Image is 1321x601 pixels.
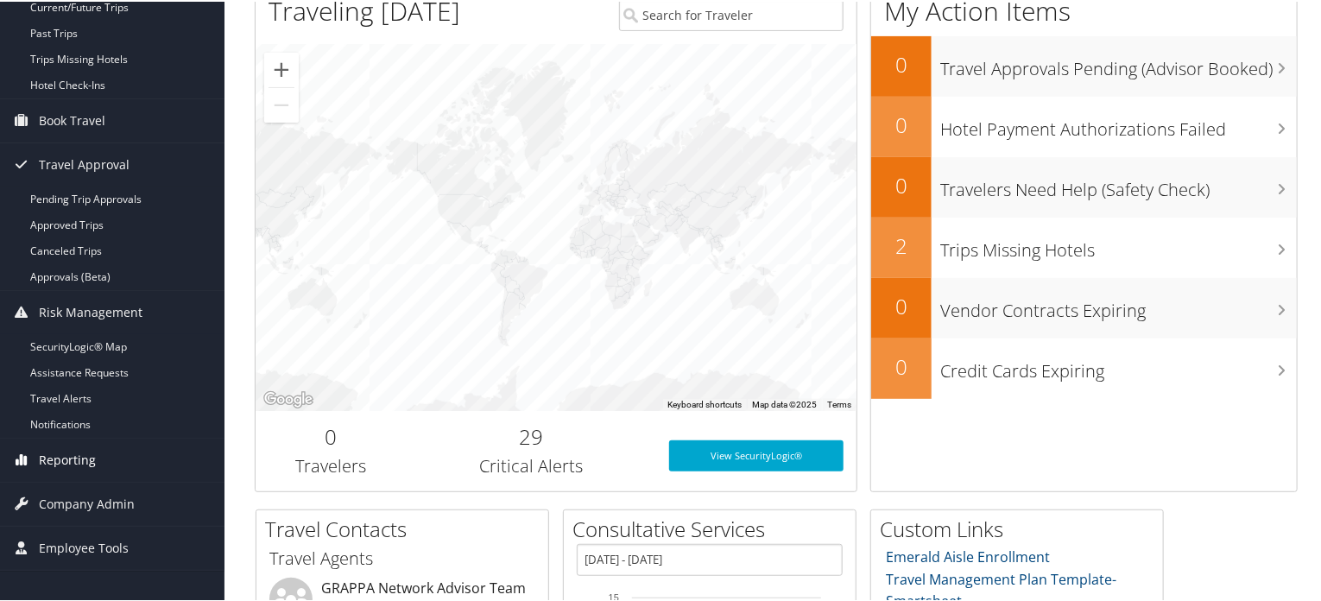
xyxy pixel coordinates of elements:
h3: Travel Approvals Pending (Advisor Booked) [940,47,1297,79]
h3: Hotel Payment Authorizations Failed [940,107,1297,140]
h3: Vendor Contracts Expiring [940,288,1297,321]
h2: Travel Contacts [265,513,548,542]
tspan: 15 [609,591,619,601]
button: Zoom out [264,86,299,121]
span: Reporting [39,437,96,480]
a: 0Credit Cards Expiring [871,337,1297,397]
span: Book Travel [39,98,105,141]
h3: Trips Missing Hotels [940,228,1297,261]
h2: 0 [871,48,932,78]
h2: 0 [871,351,932,380]
a: Emerald Aisle Enrollment [887,546,1051,565]
a: Open this area in Google Maps (opens a new window) [260,387,317,409]
h2: Custom Links [880,513,1163,542]
a: 0Hotel Payment Authorizations Failed [871,95,1297,155]
h2: Consultative Services [572,513,856,542]
h2: 29 [419,421,643,450]
span: Travel Approval [39,142,130,185]
a: 0Vendor Contracts Expiring [871,276,1297,337]
span: Risk Management [39,289,142,332]
span: Map data ©2025 [752,398,817,408]
h3: Critical Alerts [419,452,643,477]
h2: 0 [871,169,932,199]
a: Terms (opens in new tab) [827,398,851,408]
h2: 2 [871,230,932,259]
h3: Credit Cards Expiring [940,349,1297,382]
h2: 0 [269,421,393,450]
span: Company Admin [39,481,135,524]
a: 2Trips Missing Hotels [871,216,1297,276]
a: View SecurityLogic® [669,439,844,470]
h3: Travelers Need Help (Safety Check) [940,168,1297,200]
a: 0Travelers Need Help (Safety Check) [871,155,1297,216]
span: Employee Tools [39,525,129,568]
h2: 0 [871,109,932,138]
h2: 0 [871,290,932,319]
h3: Travelers [269,452,393,477]
button: Keyboard shortcuts [667,397,742,409]
img: Google [260,387,317,409]
button: Zoom in [264,51,299,85]
h3: Travel Agents [269,545,535,569]
a: 0Travel Approvals Pending (Advisor Booked) [871,35,1297,95]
